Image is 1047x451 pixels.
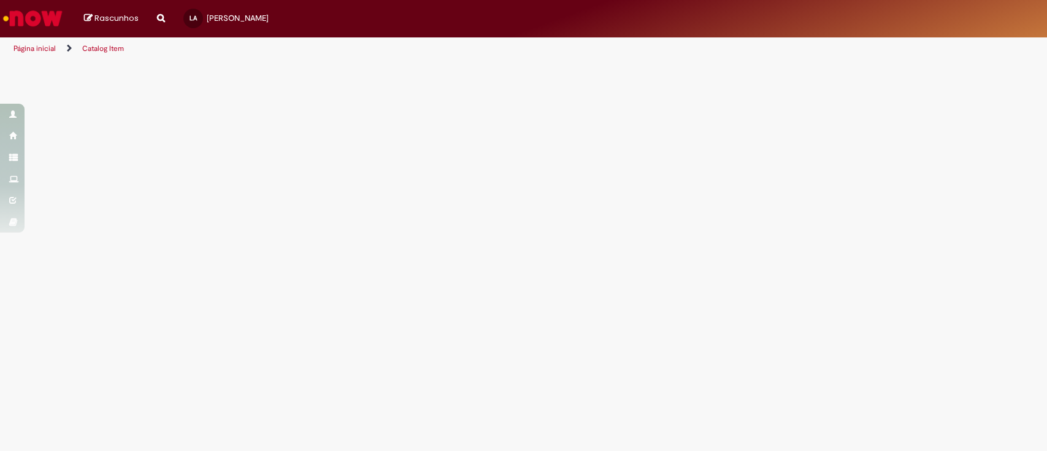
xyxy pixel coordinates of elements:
span: LA [190,14,197,22]
a: Rascunhos [84,13,139,25]
a: Catalog Item [82,44,124,53]
span: [PERSON_NAME] [207,13,269,23]
ul: Trilhas de página [9,37,689,60]
span: Rascunhos [94,12,139,24]
img: ServiceNow [1,6,64,31]
a: Página inicial [13,44,56,53]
